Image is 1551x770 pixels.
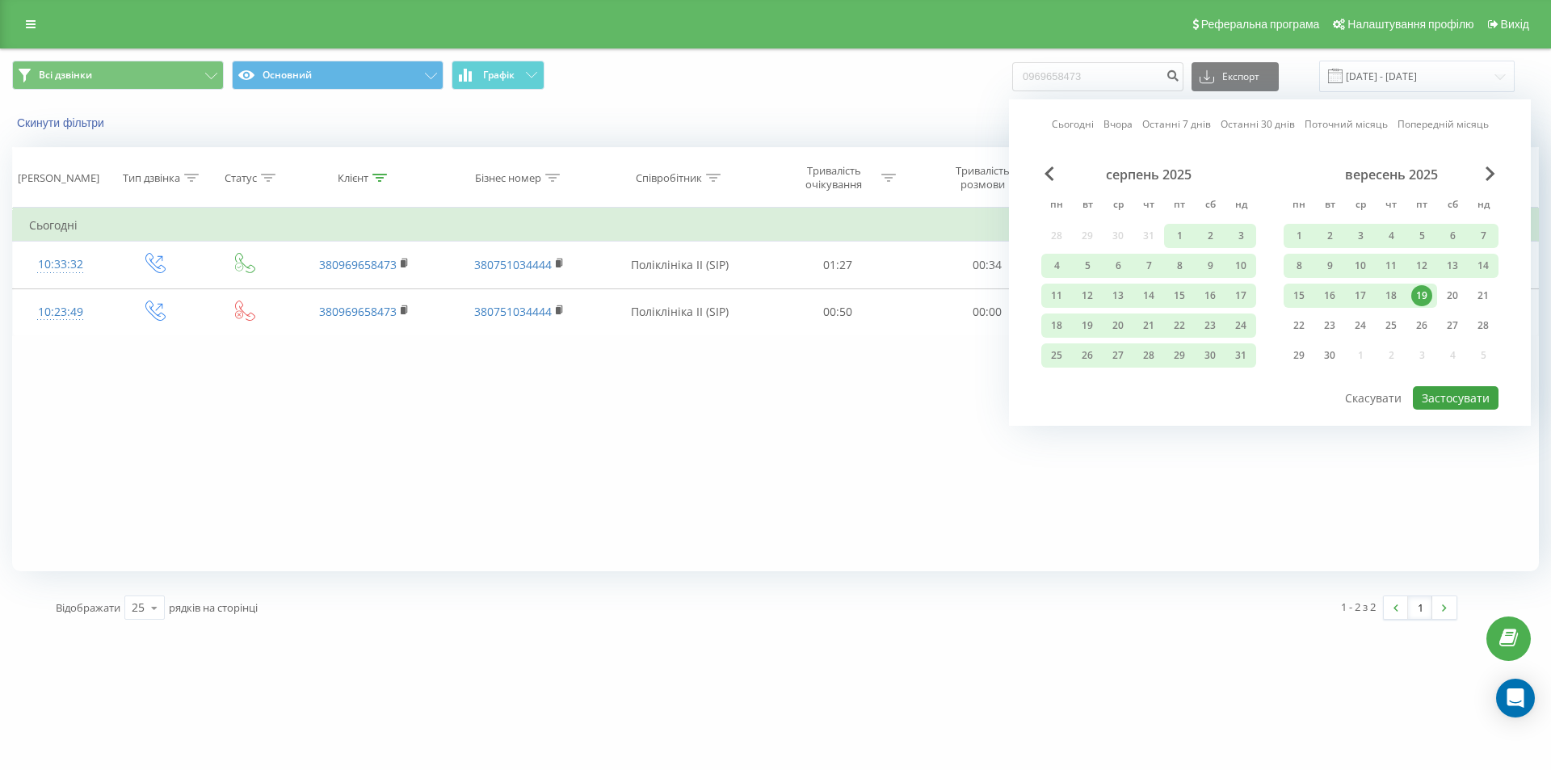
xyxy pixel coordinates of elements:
div: вересень 2025 [1284,166,1498,183]
div: [PERSON_NAME] [18,171,99,185]
div: 27 [1108,345,1129,366]
div: пт 5 вер 2025 р. [1406,224,1437,248]
div: сб 27 вер 2025 р. [1437,313,1468,338]
div: сб 2 серп 2025 р. [1195,224,1225,248]
div: нд 17 серп 2025 р. [1225,284,1256,308]
div: вт 9 вер 2025 р. [1314,254,1345,278]
a: Останні 30 днів [1221,116,1295,132]
div: 25 [1381,315,1402,336]
div: 9 [1200,255,1221,276]
div: 18 [1046,315,1067,336]
div: пт 29 серп 2025 р. [1164,343,1195,368]
div: 13 [1442,255,1463,276]
div: пт 12 вер 2025 р. [1406,254,1437,278]
div: ср 20 серп 2025 р. [1103,313,1133,338]
div: Open Intercom Messenger [1496,679,1535,717]
div: 2 [1200,225,1221,246]
a: Поточний місяць [1305,116,1388,132]
div: 11 [1046,285,1067,306]
a: Останні 7 днів [1142,116,1211,132]
div: 5 [1077,255,1098,276]
div: сб 20 вер 2025 р. [1437,284,1468,308]
abbr: четвер [1379,194,1403,218]
div: 5 [1411,225,1432,246]
div: чт 25 вер 2025 р. [1376,313,1406,338]
abbr: субота [1440,194,1465,218]
div: 24 [1230,315,1251,336]
div: 21 [1473,285,1494,306]
div: пн 22 вер 2025 р. [1284,313,1314,338]
div: ср 6 серп 2025 р. [1103,254,1133,278]
div: вт 30 вер 2025 р. [1314,343,1345,368]
span: Всі дзвінки [39,69,92,82]
div: пн 18 серп 2025 р. [1041,313,1072,338]
div: сб 30 серп 2025 р. [1195,343,1225,368]
div: чт 4 вер 2025 р. [1376,224,1406,248]
div: 4 [1381,225,1402,246]
button: Експорт [1192,62,1279,91]
div: сб 9 серп 2025 р. [1195,254,1225,278]
span: Previous Month [1045,166,1054,181]
div: Співробітник [636,171,702,185]
div: нд 3 серп 2025 р. [1225,224,1256,248]
div: 18 [1381,285,1402,306]
a: Вчора [1103,116,1133,132]
div: 7 [1473,225,1494,246]
div: 7 [1138,255,1159,276]
td: 01:27 [763,242,912,288]
div: 29 [1169,345,1190,366]
abbr: вівторок [1318,194,1342,218]
div: 11 [1381,255,1402,276]
div: 10:23:49 [29,297,92,328]
div: 30 [1319,345,1340,366]
div: ср 27 серп 2025 р. [1103,343,1133,368]
div: 10 [1350,255,1371,276]
div: Бізнес номер [475,171,541,185]
div: 31 [1230,345,1251,366]
a: 380969658473 [319,304,397,319]
div: 12 [1411,255,1432,276]
div: 14 [1473,255,1494,276]
div: 26 [1411,315,1432,336]
span: Вихід [1501,18,1529,31]
div: сб 16 серп 2025 р. [1195,284,1225,308]
div: сб 13 вер 2025 р. [1437,254,1468,278]
span: Налаштування профілю [1347,18,1473,31]
div: 1 [1288,225,1309,246]
a: 380751034444 [474,304,552,319]
abbr: неділя [1471,194,1495,218]
div: 13 [1108,285,1129,306]
div: Клієнт [338,171,368,185]
div: пн 15 вер 2025 р. [1284,284,1314,308]
div: нд 28 вер 2025 р. [1468,313,1498,338]
a: 380751034444 [474,257,552,272]
td: 00:00 [912,288,1061,335]
div: чт 28 серп 2025 р. [1133,343,1164,368]
div: 1 [1169,225,1190,246]
span: Відображати [56,600,120,615]
button: Всі дзвінки [12,61,224,90]
div: 19 [1077,315,1098,336]
div: вт 12 серп 2025 р. [1072,284,1103,308]
div: 14 [1138,285,1159,306]
div: 22 [1288,315,1309,336]
button: Скинути фільтри [12,116,112,130]
div: 20 [1442,285,1463,306]
div: 27 [1442,315,1463,336]
div: вт 23 вер 2025 р. [1314,313,1345,338]
div: 17 [1350,285,1371,306]
div: чт 21 серп 2025 р. [1133,313,1164,338]
div: 26 [1077,345,1098,366]
div: 9 [1319,255,1340,276]
div: 16 [1200,285,1221,306]
span: Реферальна програма [1201,18,1320,31]
div: 6 [1108,255,1129,276]
div: 6 [1442,225,1463,246]
td: Поліклініка ІІ (SIP) [596,288,763,335]
div: 22 [1169,315,1190,336]
button: Основний [232,61,443,90]
div: Тип дзвінка [123,171,180,185]
div: пн 4 серп 2025 р. [1041,254,1072,278]
td: 00:34 [912,242,1061,288]
div: 23 [1319,315,1340,336]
